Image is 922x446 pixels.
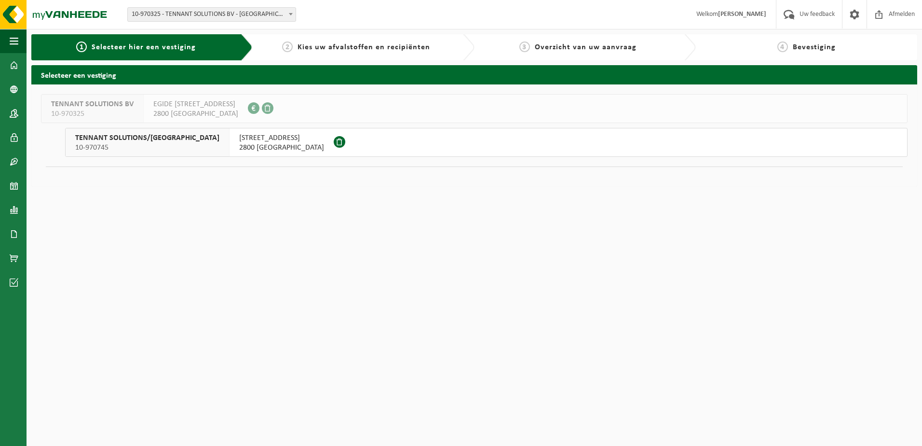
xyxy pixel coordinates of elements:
span: TENNANT SOLUTIONS BV [51,99,134,109]
h2: Selecteer een vestiging [31,65,917,84]
span: 3 [519,42,530,52]
span: 2800 [GEOGRAPHIC_DATA] [153,109,238,119]
span: 10-970325 - TENNANT SOLUTIONS BV - MECHELEN [128,8,296,21]
span: 4 [777,42,788,52]
span: 2 [282,42,293,52]
strong: [PERSON_NAME] [718,11,766,18]
span: 1 [76,42,87,52]
span: TENNANT SOLUTIONS/[GEOGRAPHIC_DATA] [75,133,219,143]
span: Overzicht van uw aanvraag [535,43,637,51]
span: Bevestiging [793,43,836,51]
span: 10-970325 - TENNANT SOLUTIONS BV - MECHELEN [127,7,296,22]
span: Kies uw afvalstoffen en recipiënten [298,43,430,51]
span: 2800 [GEOGRAPHIC_DATA] [239,143,324,153]
span: 10-970745 [75,143,219,153]
span: Selecteer hier een vestiging [92,43,196,51]
span: [STREET_ADDRESS] [239,133,324,143]
span: 10-970325 [51,109,134,119]
button: TENNANT SOLUTIONS/[GEOGRAPHIC_DATA] 10-970745 [STREET_ADDRESS]2800 [GEOGRAPHIC_DATA] [65,128,908,157]
span: EGIDE [STREET_ADDRESS] [153,99,238,109]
